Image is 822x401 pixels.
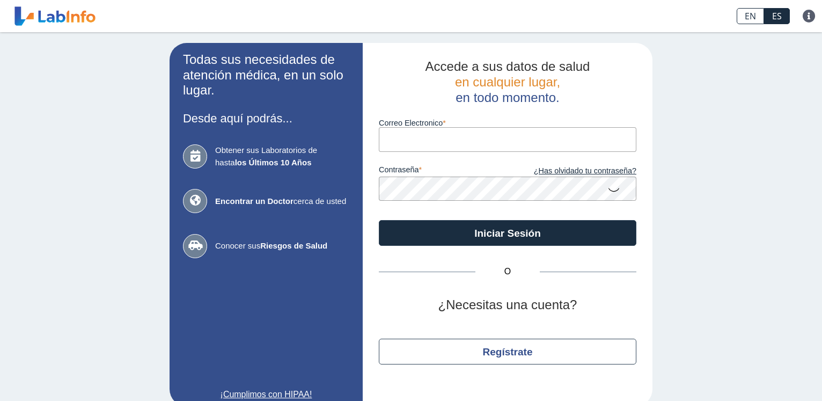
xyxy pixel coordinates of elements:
a: EN [737,8,764,24]
label: contraseña [379,165,508,177]
b: los Últimos 10 Años [235,158,312,167]
span: cerca de usted [215,195,349,208]
label: Correo Electronico [379,119,636,127]
b: Riesgos de Salud [260,241,327,250]
h3: Desde aquí podrás... [183,112,349,125]
button: Iniciar Sesión [379,220,636,246]
h2: Todas sus necesidades de atención médica, en un solo lugar. [183,52,349,98]
span: O [475,265,540,278]
span: Accede a sus datos de salud [425,59,590,74]
h2: ¿Necesitas una cuenta? [379,297,636,313]
b: Encontrar un Doctor [215,196,293,206]
a: ¿Has olvidado tu contraseña? [508,165,636,177]
span: Obtener sus Laboratorios de hasta [215,144,349,169]
span: en cualquier lugar, [455,75,560,89]
a: ¡Cumplimos con HIPAA! [183,388,349,401]
a: ES [764,8,790,24]
span: en todo momento. [456,90,559,105]
iframe: Help widget launcher [726,359,810,389]
button: Regístrate [379,339,636,364]
span: Conocer sus [215,240,349,252]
